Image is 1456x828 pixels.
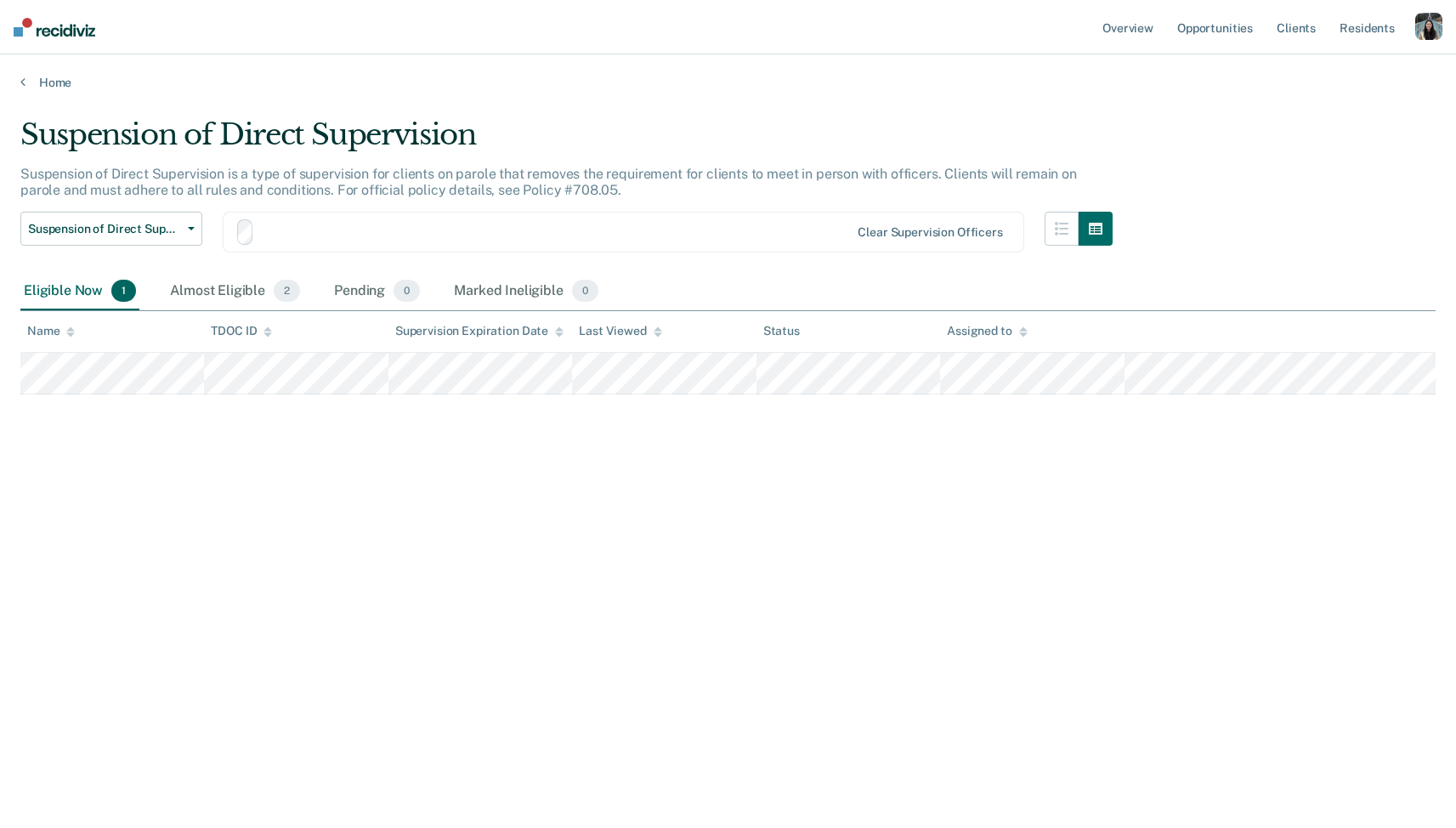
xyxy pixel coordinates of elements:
[28,222,181,236] span: Suspension of Direct Supervision
[20,75,1436,90] a: Home
[947,324,1027,338] div: Assigned to
[572,280,598,302] span: 0
[211,324,272,338] div: TDOC ID
[274,280,300,302] span: 2
[450,273,602,310] div: Marked Ineligible0
[27,324,75,338] div: Name
[331,273,423,310] div: Pending0
[20,166,1077,198] p: Suspension of Direct Supervision is a type of supervision for clients on parole that removes the ...
[111,280,136,302] span: 1
[858,225,1002,240] div: Clear supervision officers
[20,273,139,310] div: Eligible Now1
[20,212,202,246] button: Suspension of Direct Supervision
[394,280,420,302] span: 0
[395,324,564,338] div: Supervision Expiration Date
[763,324,800,338] div: Status
[20,117,1113,166] div: Suspension of Direct Supervision
[14,18,95,37] img: Recidiviz
[579,324,661,338] div: Last Viewed
[167,273,303,310] div: Almost Eligible2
